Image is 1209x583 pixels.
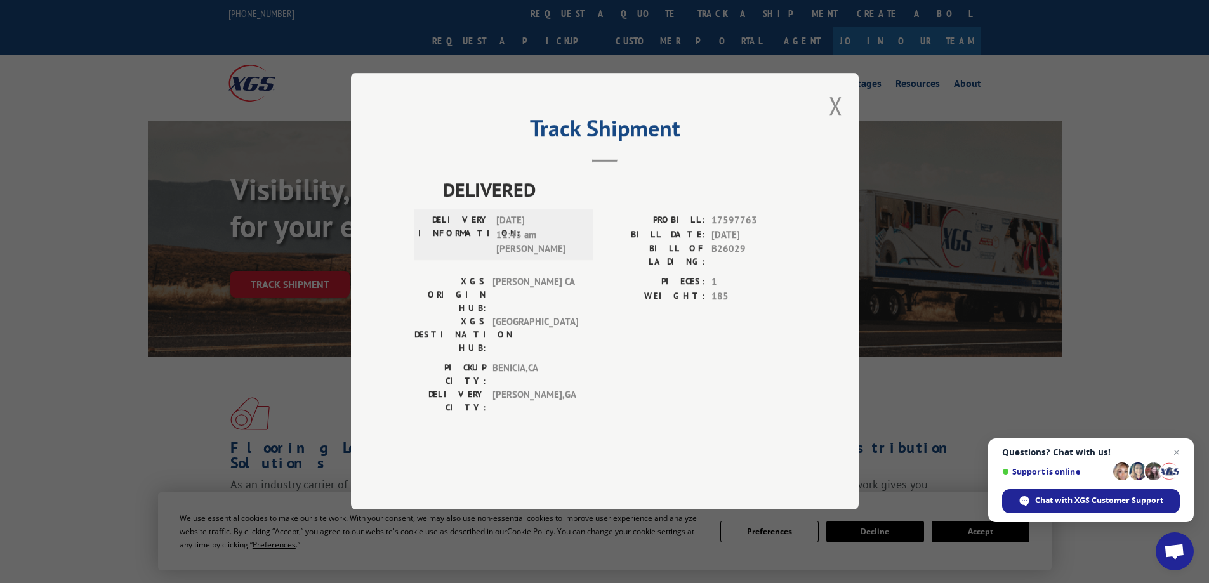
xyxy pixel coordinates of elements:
[1002,467,1109,476] span: Support is online
[414,315,486,355] label: XGS DESTINATION HUB:
[496,214,582,257] span: [DATE] 11:43 am [PERSON_NAME]
[1002,489,1180,513] div: Chat with XGS Customer Support
[605,214,705,228] label: PROBILL:
[414,275,486,315] label: XGS ORIGIN HUB:
[492,388,578,415] span: [PERSON_NAME] , GA
[414,388,486,415] label: DELIVERY CITY:
[492,275,578,315] span: [PERSON_NAME] CA
[605,228,705,242] label: BILL DATE:
[711,214,795,228] span: 17597763
[492,362,578,388] span: BENICIA , CA
[414,362,486,388] label: PICKUP CITY:
[418,214,490,257] label: DELIVERY INFORMATION:
[711,242,795,269] span: B26029
[1169,445,1184,460] span: Close chat
[711,275,795,290] span: 1
[1002,447,1180,457] span: Questions? Chat with us!
[1035,495,1163,506] span: Chat with XGS Customer Support
[605,289,705,304] label: WEIGHT:
[414,119,795,143] h2: Track Shipment
[492,315,578,355] span: [GEOGRAPHIC_DATA]
[605,275,705,290] label: PIECES:
[711,228,795,242] span: [DATE]
[1156,532,1194,570] div: Open chat
[829,89,843,122] button: Close modal
[443,176,795,204] span: DELIVERED
[711,289,795,304] span: 185
[605,242,705,269] label: BILL OF LADING:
